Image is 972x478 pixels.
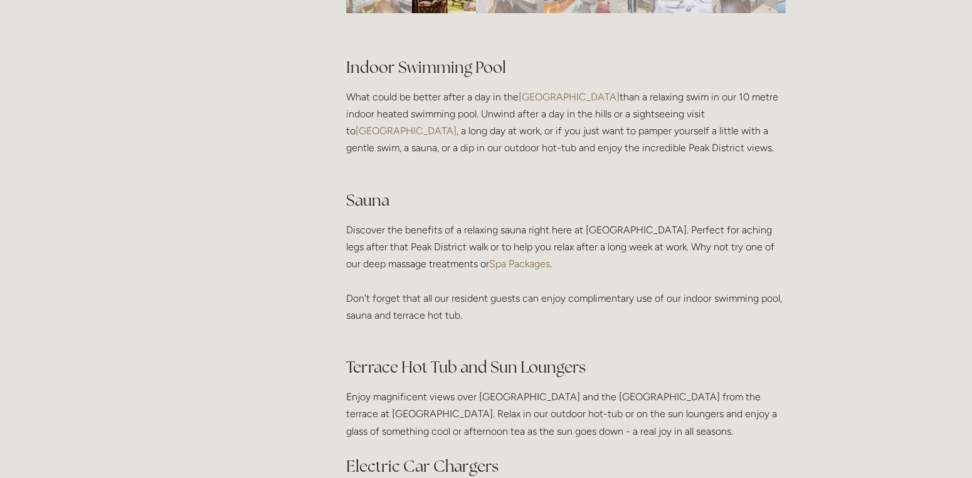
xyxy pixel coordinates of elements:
[346,88,786,174] p: What could be better after a day in the than a relaxing swim in our 10 metre indoor heated swimmi...
[346,356,786,378] h2: Terrace Hot Tub and Sun Loungers
[356,125,457,137] a: [GEOGRAPHIC_DATA]
[346,455,786,477] h2: Electric Car Chargers
[346,35,786,78] h2: Indoor Swimming Pool
[519,91,620,103] a: [GEOGRAPHIC_DATA]
[346,388,786,440] p: Enjoy magnificent views over [GEOGRAPHIC_DATA] and the [GEOGRAPHIC_DATA] from the terrace at [GEO...
[346,221,786,341] p: Discover the benefits of a relaxing sauna right here at [GEOGRAPHIC_DATA]. Perfect for aching leg...
[489,258,550,270] a: Spa Packages
[346,189,786,211] h2: Sauna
